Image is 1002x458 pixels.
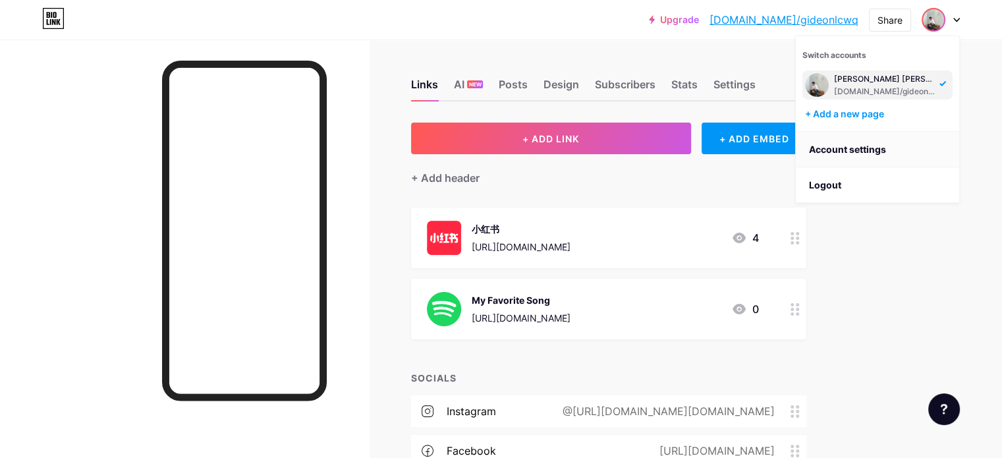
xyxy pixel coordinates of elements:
div: Settings [713,76,756,100]
div: AI [454,76,483,100]
div: + Add a new page [805,107,953,121]
div: Links [411,76,438,100]
div: 4 [731,230,759,246]
span: Switch accounts [802,50,866,60]
div: My Favorite Song [472,293,571,307]
div: @[URL][DOMAIN_NAME][DOMAIN_NAME] [542,403,791,419]
div: + ADD EMBED [702,123,806,154]
div: SOCIALS [411,371,806,385]
div: 0 [731,301,759,317]
div: Posts [499,76,528,100]
div: Share [877,13,903,27]
div: instagram [447,403,496,419]
div: 小红书 [472,222,571,236]
div: [URL][DOMAIN_NAME] [472,311,571,325]
button: + ADD LINK [411,123,691,154]
img: gideonlcwq [923,9,944,30]
img: My Favorite Song [427,292,461,326]
div: [PERSON_NAME] [PERSON_NAME] [834,74,935,84]
img: 小红书 [427,221,461,255]
div: Subscribers [595,76,655,100]
div: Design [543,76,579,100]
div: Stats [671,76,698,100]
div: + Add header [411,170,480,186]
div: [DOMAIN_NAME]/gideonlcwq [834,86,935,97]
a: Upgrade [649,14,699,25]
a: Account settings [796,132,959,167]
img: gideonlcwq [805,73,829,97]
a: [DOMAIN_NAME]/gideonlcwq [710,12,858,28]
span: + ADD LINK [522,133,579,144]
li: Logout [796,167,959,203]
div: [URL][DOMAIN_NAME] [472,240,571,254]
span: NEW [469,80,482,88]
